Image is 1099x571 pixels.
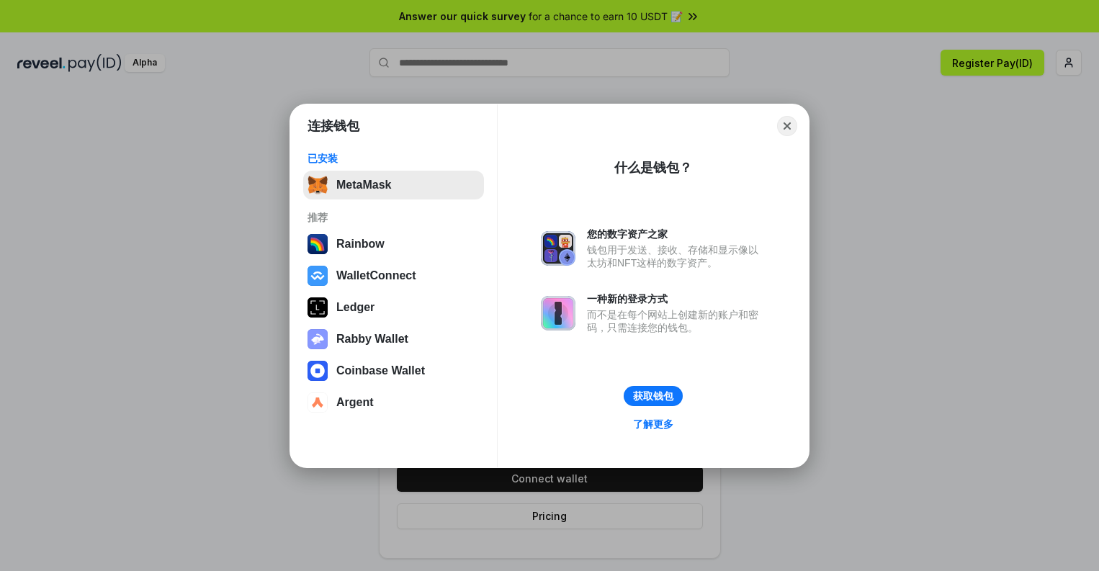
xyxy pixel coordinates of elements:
h1: 连接钱包 [308,117,359,135]
button: Coinbase Wallet [303,356,484,385]
a: 了解更多 [624,415,682,433]
div: 了解更多 [633,418,673,431]
img: svg+xml,%3Csvg%20xmlns%3D%22http%3A%2F%2Fwww.w3.org%2F2000%2Fsvg%22%20fill%3D%22none%22%20viewBox... [541,296,575,331]
img: svg+xml,%3Csvg%20width%3D%2228%22%20height%3D%2228%22%20viewBox%3D%220%200%2028%2028%22%20fill%3D... [308,266,328,286]
div: WalletConnect [336,269,416,282]
img: svg+xml,%3Csvg%20width%3D%2228%22%20height%3D%2228%22%20viewBox%3D%220%200%2028%2028%22%20fill%3D... [308,392,328,413]
button: Close [777,116,797,136]
div: Rainbow [336,238,385,251]
button: 获取钱包 [624,386,683,406]
img: svg+xml,%3Csvg%20fill%3D%22none%22%20height%3D%2233%22%20viewBox%3D%220%200%2035%2033%22%20width%... [308,175,328,195]
div: 推荐 [308,211,480,224]
img: svg+xml,%3Csvg%20width%3D%2228%22%20height%3D%2228%22%20viewBox%3D%220%200%2028%2028%22%20fill%3D... [308,361,328,381]
div: Coinbase Wallet [336,364,425,377]
div: 获取钱包 [633,390,673,403]
button: Ledger [303,293,484,322]
div: MetaMask [336,179,391,192]
button: MetaMask [303,171,484,199]
img: svg+xml,%3Csvg%20xmlns%3D%22http%3A%2F%2Fwww.w3.org%2F2000%2Fsvg%22%20fill%3D%22none%22%20viewBox... [541,231,575,266]
div: 已安装 [308,152,480,165]
img: svg+xml,%3Csvg%20xmlns%3D%22http%3A%2F%2Fwww.w3.org%2F2000%2Fsvg%22%20width%3D%2228%22%20height%3... [308,297,328,318]
img: svg+xml,%3Csvg%20width%3D%22120%22%20height%3D%22120%22%20viewBox%3D%220%200%20120%20120%22%20fil... [308,234,328,254]
div: 一种新的登录方式 [587,292,766,305]
div: Rabby Wallet [336,333,408,346]
button: WalletConnect [303,261,484,290]
button: Rabby Wallet [303,325,484,354]
div: Argent [336,396,374,409]
button: Argent [303,388,484,417]
button: Rainbow [303,230,484,258]
div: 钱包用于发送、接收、存储和显示像以太坊和NFT这样的数字资产。 [587,243,766,269]
div: 您的数字资产之家 [587,228,766,240]
div: 什么是钱包？ [614,159,692,176]
div: 而不是在每个网站上创建新的账户和密码，只需连接您的钱包。 [587,308,766,334]
img: svg+xml,%3Csvg%20xmlns%3D%22http%3A%2F%2Fwww.w3.org%2F2000%2Fsvg%22%20fill%3D%22none%22%20viewBox... [308,329,328,349]
div: Ledger [336,301,374,314]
